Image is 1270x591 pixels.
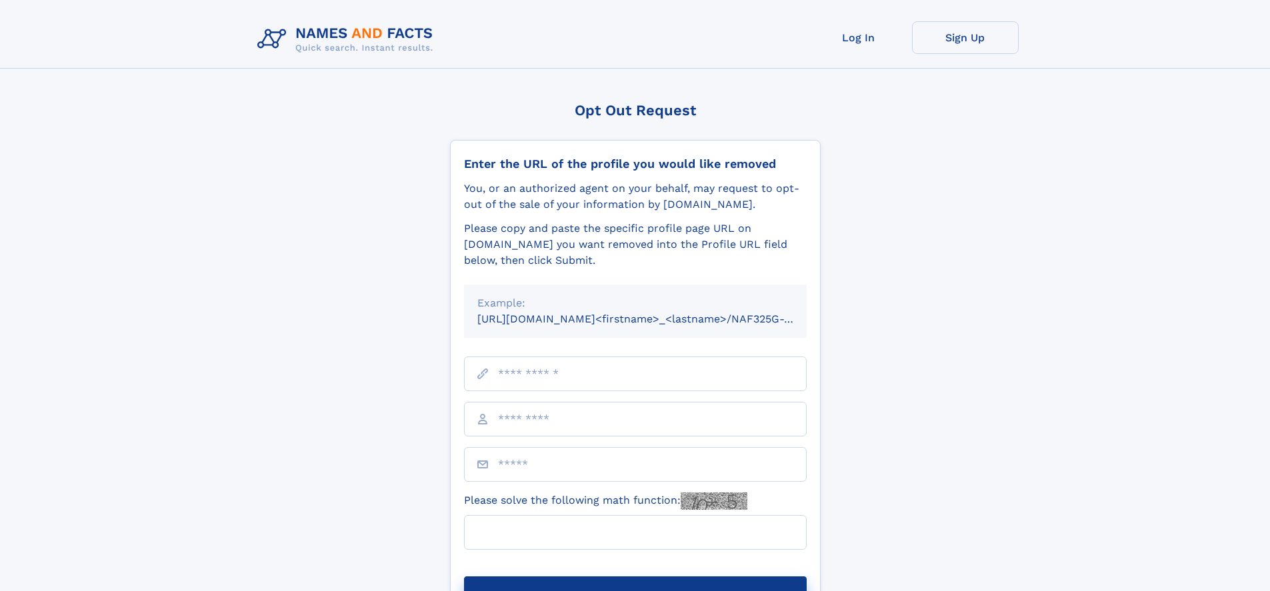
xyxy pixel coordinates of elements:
[477,312,832,325] small: [URL][DOMAIN_NAME]<firstname>_<lastname>/NAF325G-xxxxxxxx
[464,157,807,171] div: Enter the URL of the profile you would like removed
[464,181,807,213] div: You, or an authorized agent on your behalf, may request to opt-out of the sale of your informatio...
[912,21,1019,54] a: Sign Up
[464,492,747,510] label: Please solve the following math function:
[252,21,444,57] img: Logo Names and Facts
[464,221,807,269] div: Please copy and paste the specific profile page URL on [DOMAIN_NAME] you want removed into the Pr...
[805,21,912,54] a: Log In
[450,102,821,119] div: Opt Out Request
[477,295,793,311] div: Example:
